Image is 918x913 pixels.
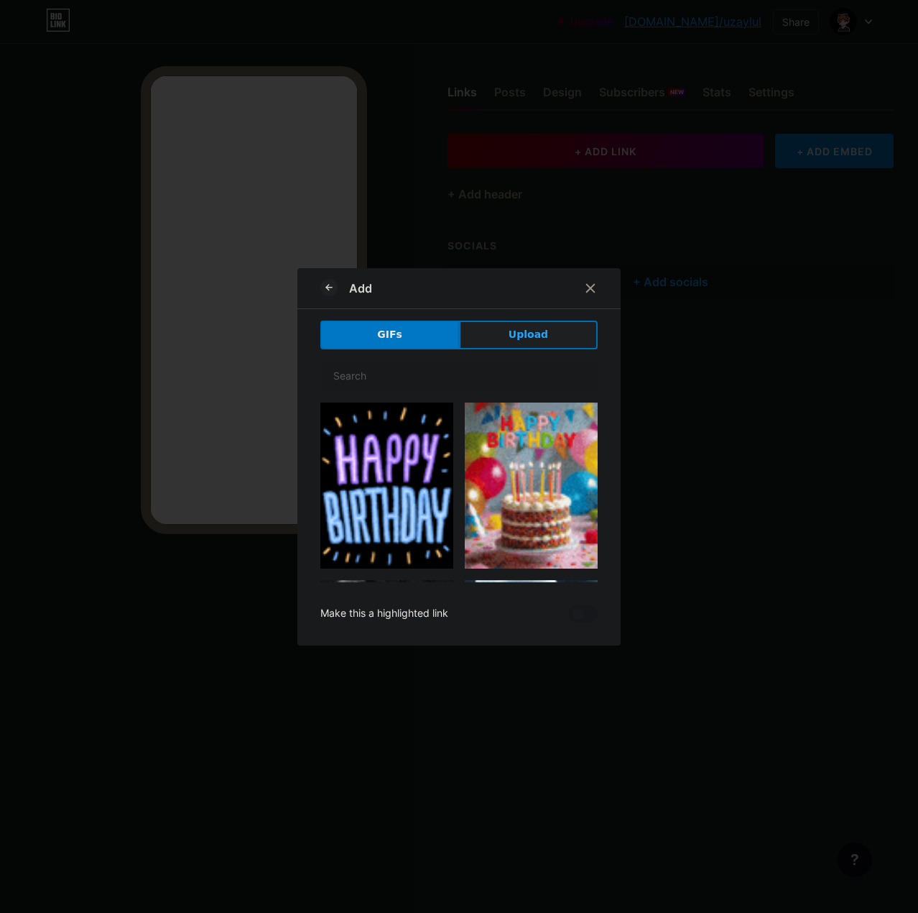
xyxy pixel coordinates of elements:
[465,580,598,731] img: Gihpy
[320,321,459,349] button: GIFs
[320,605,448,623] div: Make this a highlighted link
[509,327,548,342] span: Upload
[321,362,597,390] input: Search
[349,280,372,297] div: Add
[377,327,402,342] span: GIFs
[465,403,598,569] img: Gihpy
[320,580,453,682] img: Gihpy
[320,403,453,569] img: Gihpy
[459,321,598,349] button: Upload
